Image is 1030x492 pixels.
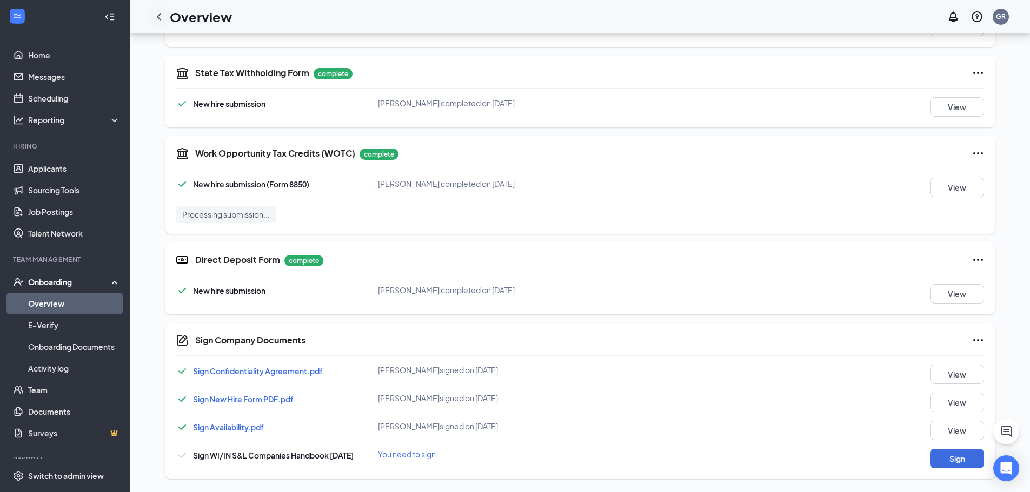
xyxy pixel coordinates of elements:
span: Sign WI/IN S&L Companies Handbook [DATE] [193,450,354,460]
a: Overview [28,293,121,314]
span: New hire submission [193,286,265,295]
span: [PERSON_NAME] completed on [DATE] [378,179,515,188]
div: [PERSON_NAME] signed on [DATE] [378,365,648,375]
div: Onboarding [28,277,111,287]
a: Team [28,379,121,401]
button: View [930,178,984,197]
span: [PERSON_NAME] completed on [DATE] [378,285,515,295]
span: [PERSON_NAME] completed on [DATE] [378,98,515,108]
a: Job Postings [28,201,121,223]
svg: TaxGovernmentIcon [176,147,189,160]
svg: ChatActive [1000,425,1013,438]
svg: Checkmark [176,284,189,297]
button: View [930,284,984,304]
svg: Checkmark [176,393,189,406]
svg: Collapse [104,11,115,22]
svg: Checkmark [176,365,189,378]
svg: Settings [13,470,24,481]
a: Documents [28,401,121,422]
a: E-Verify [28,314,121,336]
a: SurveysCrown [28,422,121,444]
div: Team Management [13,255,118,264]
svg: Checkmark [176,178,189,191]
h1: Overview [170,8,232,26]
div: You need to sign [378,449,648,460]
button: View [930,365,984,384]
p: complete [284,255,323,266]
span: Processing submission... [182,209,270,220]
h5: Sign Company Documents [195,334,305,346]
a: Activity log [28,358,121,379]
svg: Ellipses [972,334,985,347]
div: Open Intercom Messenger [993,455,1019,481]
p: complete [360,149,398,160]
span: New hire submission [193,99,265,109]
h5: Direct Deposit Form [195,254,280,266]
a: Sign Confidentiality Agreement.pdf [193,366,323,376]
a: Sourcing Tools [28,179,121,201]
h5: State Tax Withholding Form [195,67,309,79]
a: Scheduling [28,87,121,109]
div: Hiring [13,141,118,151]
button: View [930,97,984,117]
a: Messages [28,66,121,87]
svg: TaxGovernmentIcon [176,66,189,79]
div: Payroll [13,455,118,464]
div: [PERSON_NAME] signed on [DATE] [378,393,648,403]
div: Switch to admin view [28,470,104,481]
svg: QuestionInfo [971,10,984,23]
svg: CompanyDocumentIcon [176,334,189,347]
button: View [930,421,984,440]
a: Sign Availability.pdf [193,422,264,432]
h5: Work Opportunity Tax Credits (WOTC) [195,147,355,159]
svg: Checkmark [176,97,189,110]
button: Sign [930,449,984,468]
svg: ChevronLeft [152,10,165,23]
div: [PERSON_NAME] signed on [DATE] [378,421,648,432]
button: View [930,393,984,412]
svg: Notifications [947,10,960,23]
a: Onboarding Documents [28,336,121,358]
a: Talent Network [28,223,121,244]
svg: DirectDepositIcon [176,253,189,266]
svg: Analysis [13,114,24,125]
svg: Checkmark [176,421,189,434]
a: Home [28,44,121,66]
svg: Ellipses [972,147,985,160]
p: complete [314,68,353,79]
a: Sign New Hire Form PDF.pdf [193,394,294,404]
svg: Ellipses [972,66,985,79]
svg: WorkstreamLogo [12,11,23,22]
svg: Checkmark [176,449,189,462]
a: Applicants [28,158,121,179]
svg: Ellipses [972,253,985,266]
span: New hire submission (Form 8850) [193,179,309,189]
button: ChatActive [993,419,1019,444]
svg: UserCheck [13,277,24,287]
div: Reporting [28,114,121,125]
div: GR [996,12,1006,21]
